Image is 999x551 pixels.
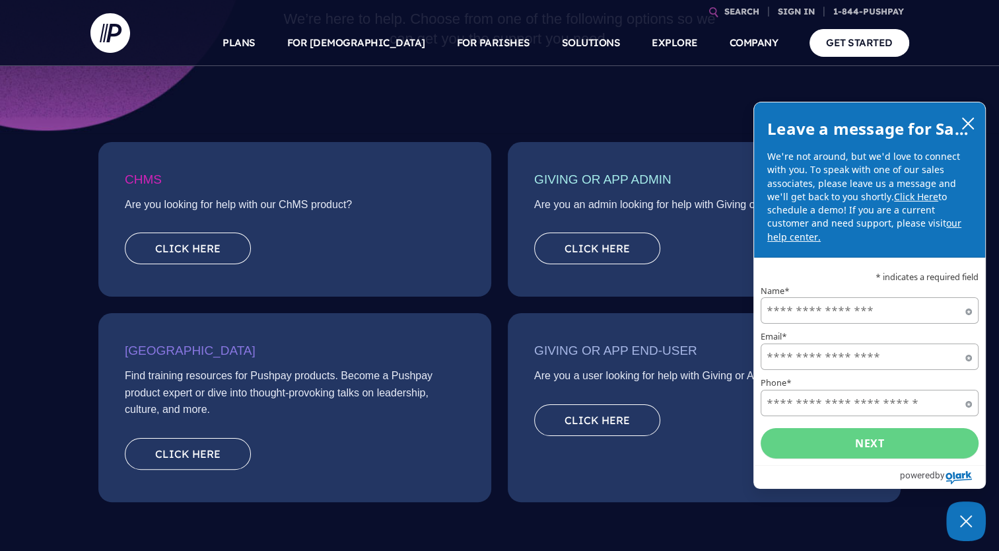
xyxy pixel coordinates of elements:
p: Are you looking for help with our ChMS product? [125,196,465,220]
label: Name* [761,287,979,295]
p: * indicates a required field [761,273,979,281]
a: Click Here [894,190,938,203]
h2: Leave a message for Sales! [767,116,972,142]
a: our help center. [767,217,961,242]
span: Required field [965,309,972,315]
span: Required field [965,401,972,408]
a: FOR PARISHES [457,20,530,66]
a: SOLUTIONS [562,20,621,66]
h3: Giving or App Admin [534,168,874,196]
a: FOR [DEMOGRAPHIC_DATA] [287,20,425,66]
a: Click here [534,233,660,264]
input: Phone [761,390,979,416]
p: Find training resources for Pushpay products. Become a Pushpay product expert or dive into though... [125,367,465,425]
h3: ChMS [125,168,465,196]
button: Next [761,428,979,459]
span: by [935,466,944,484]
span: Required field [965,355,972,361]
p: Are you a user looking for help with Giving or App products? [534,367,874,391]
a: Click here [534,404,660,436]
button: Close Chatbox [946,501,986,541]
span: powered [900,466,935,484]
button: close chatbox [957,114,979,132]
a: Powered by Olark [900,466,985,488]
span: [GEOGRAPHIC_DATA] [125,344,256,357]
p: Are you an admin looking for help with Giving or App products? [534,196,874,220]
h3: Giving or App End-User [534,340,874,367]
label: Phone* [761,379,979,387]
label: Email* [761,332,979,341]
p: We're not around, but we'd love to connect with you. To speak with one of our sales associates, p... [767,150,972,244]
input: Name [761,297,979,324]
div: olark chatbox [753,102,986,489]
a: Click here [125,438,251,470]
a: EXPLORE [652,20,698,66]
a: GET STARTED [810,29,909,56]
a: COMPANY [730,20,778,66]
input: Email [761,344,979,370]
a: Click here [125,233,251,264]
a: PLANS [223,20,256,66]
